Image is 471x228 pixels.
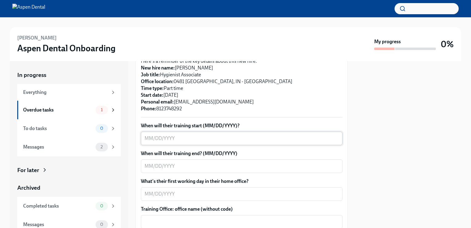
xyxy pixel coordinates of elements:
[17,101,121,119] a: Overdue tasks1
[23,221,93,228] div: Messages
[141,99,174,105] strong: Personal email:
[141,92,163,98] strong: Start date:
[17,84,121,101] a: Everything
[141,106,156,112] strong: Phone:
[17,184,121,192] a: Archived
[97,145,106,149] span: 2
[96,204,107,208] span: 0
[17,166,121,174] a: For later
[374,38,401,45] strong: My progress
[141,78,174,84] strong: Office location:
[17,35,57,41] h6: [PERSON_NAME]
[141,65,175,71] strong: New hire name:
[23,203,93,209] div: Completed tasks
[17,197,121,215] a: Completed tasks0
[17,43,116,54] h3: Aspen Dental Onboarding
[96,126,107,131] span: 0
[441,39,454,50] h3: 0%
[141,206,342,213] label: Training Office: office name (without code)
[17,119,121,138] a: To do tasks0
[141,178,342,185] label: What's their first working day in their home office?
[17,166,39,174] div: For later
[97,108,106,112] span: 1
[17,71,121,79] a: In progress
[23,107,93,113] div: Overdue tasks
[141,150,342,157] label: When will their training end? (MM/DD/YYYY)
[141,72,160,78] strong: Job title:
[23,125,93,132] div: To do tasks
[141,122,342,129] label: When will their training start (MM/DD/YYYY)?
[23,144,93,150] div: Messages
[96,222,107,227] span: 0
[23,89,108,96] div: Everything
[17,138,121,156] a: Messages2
[141,58,342,112] p: Here's a reminder of the key details about this new hire: [PERSON_NAME] Hygienist Associate 0481 ...
[12,4,45,14] img: Aspen Dental
[141,85,164,91] strong: Time type:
